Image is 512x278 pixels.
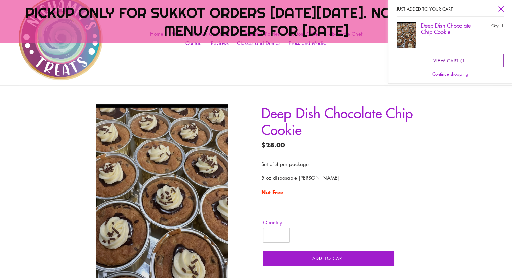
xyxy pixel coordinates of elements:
p: Set of 4 per package [261,160,440,168]
button: Continue shopping [432,71,468,78]
span: $28.00 [261,140,285,149]
img: Deep Dish Chocolate Chip Cookie [397,22,416,48]
p: 5 oz disposable [PERSON_NAME] [261,174,440,182]
button: Add to cart [263,251,394,266]
span: 1 [501,22,504,29]
label: Quantity [263,219,349,227]
span: PICKUP ONLY FOR SUKKOT ORDERS [DATE][DATE]. NO DELIVERY. NO MENU/ORDERS FOR [DATE] [25,4,487,39]
h2: Just added to your cart [397,4,493,14]
div: Deep Dish Chocolate Chip Cookie [421,22,473,35]
strong: Nut Free [261,188,283,196]
h1: Deep Dish Chocolate Chip Cookie [261,104,440,137]
span: 1 item [462,57,465,64]
span: Qty: [491,22,500,29]
button: Close [493,1,509,16]
span: Add to cart [312,255,344,262]
a: View cart (1 item) [397,54,504,68]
